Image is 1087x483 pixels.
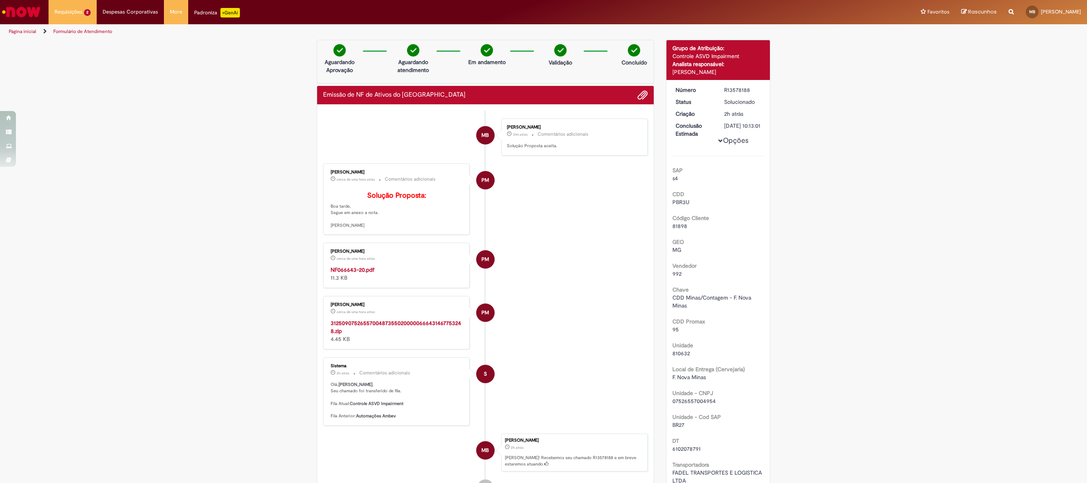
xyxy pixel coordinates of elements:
[672,461,709,468] b: Transportadora
[476,171,495,189] div: Paola Machado
[724,110,761,118] div: 29/09/2025 16:30:23
[333,44,346,56] img: check-circle-green.png
[367,191,426,200] b: Solução Proposta:
[337,371,349,376] span: 2h atrás
[672,374,706,381] span: F. Nova Minas
[331,249,463,254] div: [PERSON_NAME]
[672,270,682,277] span: 992
[672,167,683,174] b: SAP
[331,192,463,229] p: Boa tarde, Segue em anexo a nota. [PERSON_NAME]
[476,250,495,269] div: Paola Machado
[672,350,690,357] span: 810632
[103,8,158,16] span: Despesas Corporativas
[481,441,489,460] span: MB
[672,214,709,222] b: Código Cliente
[670,86,719,94] dt: Número
[505,438,643,443] div: [PERSON_NAME]
[672,421,684,428] span: BR27
[672,199,690,206] span: PBR3U
[672,52,764,60] div: Controle ASVD Impairment
[672,246,681,253] span: MG
[511,445,524,450] span: 2h atrás
[337,256,375,261] time: 29/09/2025 17:17:36
[672,342,693,349] b: Unidade
[672,318,705,325] b: CDD Promax
[724,98,761,106] div: Solucionado
[513,132,528,137] span: 31m atrás
[672,445,701,452] span: 6102078791
[331,382,463,419] p: Olá, , Seu chamado foi transferido de fila. Fila Atual: Fila Anterior:
[672,262,697,269] b: Vendedor
[672,175,678,182] span: s4
[476,304,495,322] div: Paola Machado
[513,132,528,137] time: 29/09/2025 18:05:47
[670,98,719,106] dt: Status
[337,310,375,314] span: cerca de uma hora atrás
[394,58,432,74] p: Aguardando atendimento
[672,68,764,76] div: [PERSON_NAME]
[672,44,764,52] div: Grupo de Atribuição:
[350,401,403,407] b: Controle ASVD Impairment
[507,125,639,130] div: [PERSON_NAME]
[1041,8,1081,15] span: [PERSON_NAME]
[672,222,687,230] span: 81898
[670,110,719,118] dt: Criação
[331,319,461,335] a: 31250907526557004873550200000666431467753248.zip
[672,390,713,397] b: Unidade - CNPJ
[337,310,375,314] time: 29/09/2025 17:17:36
[628,44,640,56] img: check-circle-green.png
[481,44,493,56] img: check-circle-green.png
[481,126,489,145] span: MB
[385,176,436,183] small: Comentários adicionais
[672,326,679,333] span: 95
[724,122,761,130] div: [DATE] 10:13:01
[55,8,82,16] span: Requisições
[84,9,91,16] span: 2
[672,413,721,421] b: Unidade - Cod SAP
[507,143,639,149] p: Solução Proposta aceita.
[672,397,716,405] span: 07526557004954
[672,60,764,68] div: Analista responsável:
[468,58,506,66] p: Em andamento
[337,177,375,182] time: 29/09/2025 17:17:40
[724,86,761,94] div: R13578188
[170,8,182,16] span: More
[337,371,349,376] time: 29/09/2025 16:30:42
[323,92,466,99] h2: Emissão de NF de Ativos do ASVD Histórico de tíquete
[331,319,463,343] div: 4.45 KB
[637,90,648,100] button: Adicionar anexos
[323,434,648,472] li: Marcos BrandaoDeAraujo
[331,266,374,273] a: NF066643-20.pdf
[961,8,997,16] a: Rascunhos
[927,8,949,16] span: Favoritos
[621,58,647,66] p: Concluído
[672,191,684,198] b: CDD
[549,58,572,66] p: Validação
[53,28,112,35] a: Formulário de Atendimento
[670,122,719,138] dt: Conclusão Estimada
[511,445,524,450] time: 29/09/2025 16:30:23
[672,366,745,373] b: Local de Entrega (Cervejaria)
[481,171,489,190] span: PM
[6,24,719,39] ul: Trilhas de página
[9,28,36,35] a: Página inicial
[331,302,463,307] div: [PERSON_NAME]
[476,441,495,460] div: Marcos BrandaoDeAraujo
[339,382,372,388] b: [PERSON_NAME]
[220,8,240,18] p: +GenAi
[481,303,489,322] span: PM
[194,8,240,18] div: Padroniza
[724,110,743,117] span: 2h atrás
[538,131,588,138] small: Comentários adicionais
[320,58,359,74] p: Aguardando Aprovação
[672,238,684,245] b: GEO
[337,177,375,182] span: cerca de uma hora atrás
[554,44,567,56] img: check-circle-green.png
[356,413,396,419] b: Automações Ambev
[476,126,495,144] div: Marcos BrandaoDeAraujo
[1,4,42,20] img: ServiceNow
[337,256,375,261] span: cerca de uma hora atrás
[481,250,489,269] span: PM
